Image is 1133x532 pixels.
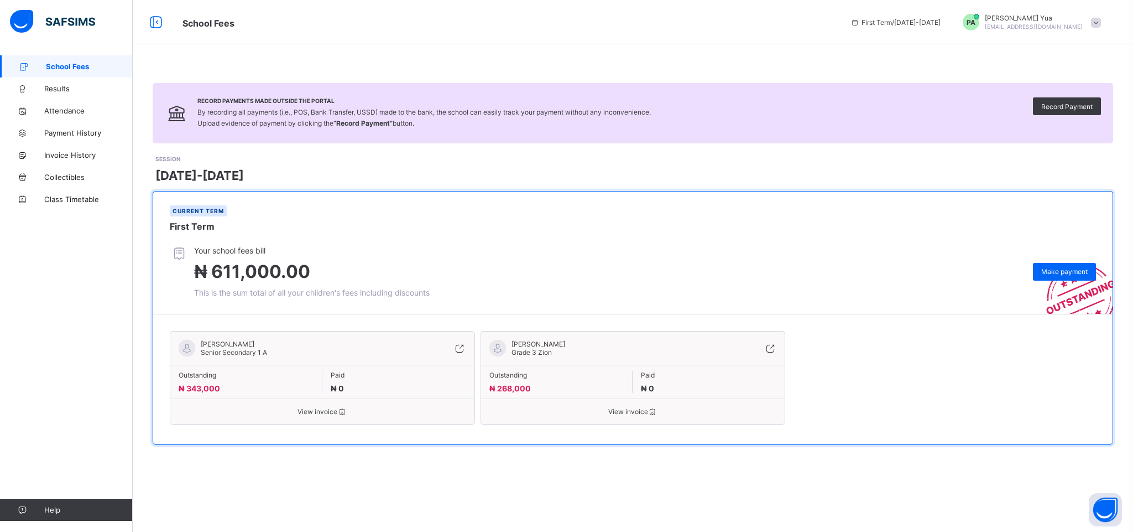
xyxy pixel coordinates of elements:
[197,108,651,127] span: By recording all payments (i.e., POS, Bank Transfer, USSD) made to the bank, the school can easil...
[1089,493,1122,526] button: Open asap
[179,371,314,379] span: Outstanding
[201,340,267,348] span: [PERSON_NAME]
[952,14,1106,30] div: PaulYua
[641,371,776,379] span: Paid
[194,288,430,297] span: This is the sum total of all your children's fees including discounts
[985,14,1083,22] span: [PERSON_NAME] Yua
[179,407,466,416] span: View invoice
[489,407,777,416] span: View invoice
[511,340,565,348] span: [PERSON_NAME]
[179,384,220,393] span: ₦ 343,000
[44,173,133,182] span: Collectibles
[331,384,344,393] span: ₦ 0
[182,18,234,29] span: School Fees
[1041,102,1093,111] span: Record Payment
[511,348,552,357] span: Grade 3 Zion
[44,84,133,93] span: Results
[201,348,267,357] span: Senior Secondary 1 A
[1032,251,1113,314] img: outstanding-stamp.3c148f88c3ebafa6da95868fa43343a1.svg
[44,128,133,137] span: Payment History
[155,156,180,162] span: SESSION
[44,505,132,514] span: Help
[46,62,133,71] span: School Fees
[44,151,133,159] span: Invoice History
[967,18,975,27] span: PA
[194,246,430,255] span: Your school fees bill
[197,97,651,104] span: Record Payments Made Outside the Portal
[194,261,310,282] span: ₦ 611,000.00
[333,119,393,127] b: “Record Payment”
[641,384,654,393] span: ₦ 0
[10,10,95,33] img: safsims
[985,23,1083,30] span: [EMAIL_ADDRESS][DOMAIN_NAME]
[170,221,215,232] span: First Term
[489,384,531,393] span: ₦ 268,000
[173,208,224,214] span: Current term
[850,18,941,27] span: session/term information
[489,371,624,379] span: Outstanding
[1041,267,1088,276] span: Make payment
[331,371,466,379] span: Paid
[44,195,133,204] span: Class Timetable
[44,106,133,115] span: Attendance
[155,168,244,183] span: [DATE]-[DATE]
